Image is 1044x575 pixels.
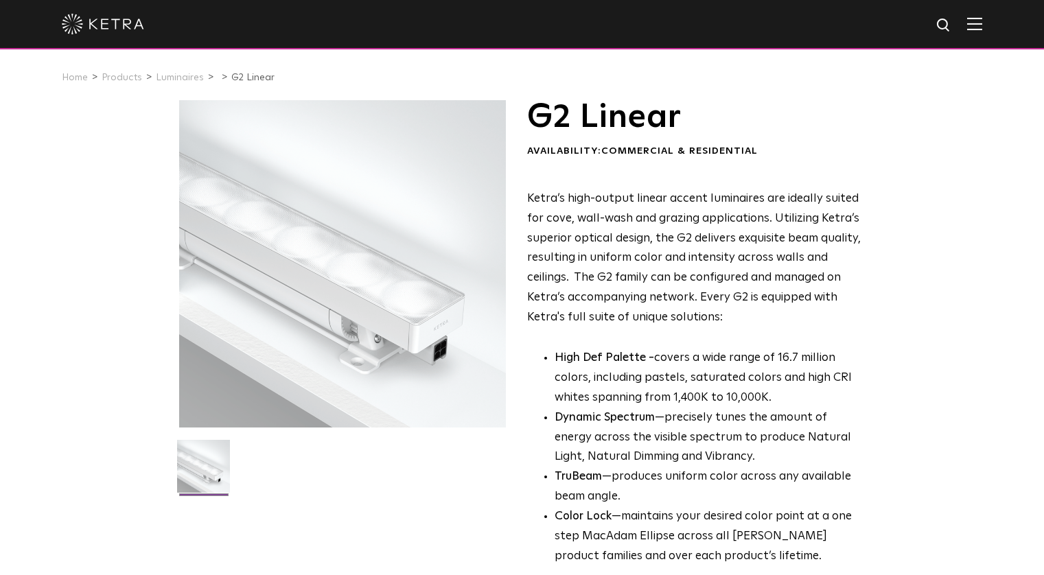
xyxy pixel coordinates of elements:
[177,440,230,503] img: G2-Linear-2021-Web-Square
[527,145,861,159] div: Availability:
[555,511,612,522] strong: Color Lock
[231,73,275,82] a: G2 Linear
[555,467,861,507] li: —produces uniform color across any available beam angle.
[555,471,602,482] strong: TruBeam
[555,412,655,423] strong: Dynamic Spectrum
[936,17,953,34] img: search icon
[555,408,861,468] li: —precisely tunes the amount of energy across the visible spectrum to produce Natural Light, Natur...
[555,352,654,364] strong: High Def Palette -
[527,100,861,134] h1: G2 Linear
[601,146,758,156] span: Commercial & Residential
[527,189,861,328] p: Ketra’s high-output linear accent luminaires are ideally suited for cove, wall-wash and grazing a...
[967,17,982,30] img: Hamburger%20Nav.svg
[555,507,861,567] li: —maintains your desired color point at a one step MacAdam Ellipse across all [PERSON_NAME] produc...
[62,14,144,34] img: ketra-logo-2019-white
[102,73,142,82] a: Products
[62,73,88,82] a: Home
[156,73,204,82] a: Luminaires
[555,349,861,408] p: covers a wide range of 16.7 million colors, including pastels, saturated colors and high CRI whit...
